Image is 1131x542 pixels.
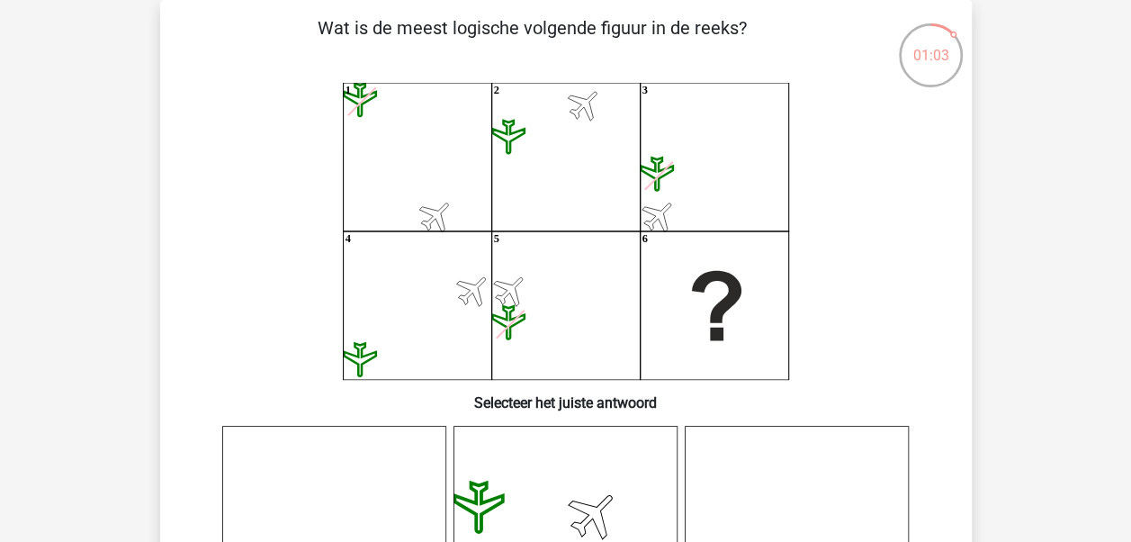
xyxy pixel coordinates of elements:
[189,14,875,68] p: Wat is de meest logische volgende figuur in de reeks?
[345,85,350,97] text: 1
[642,233,647,246] text: 6
[345,233,350,246] text: 4
[493,233,498,246] text: 5
[642,85,647,97] text: 3
[189,380,943,411] h6: Selecteer het juiste antwoord
[493,85,498,97] text: 2
[897,22,965,67] div: 01:03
